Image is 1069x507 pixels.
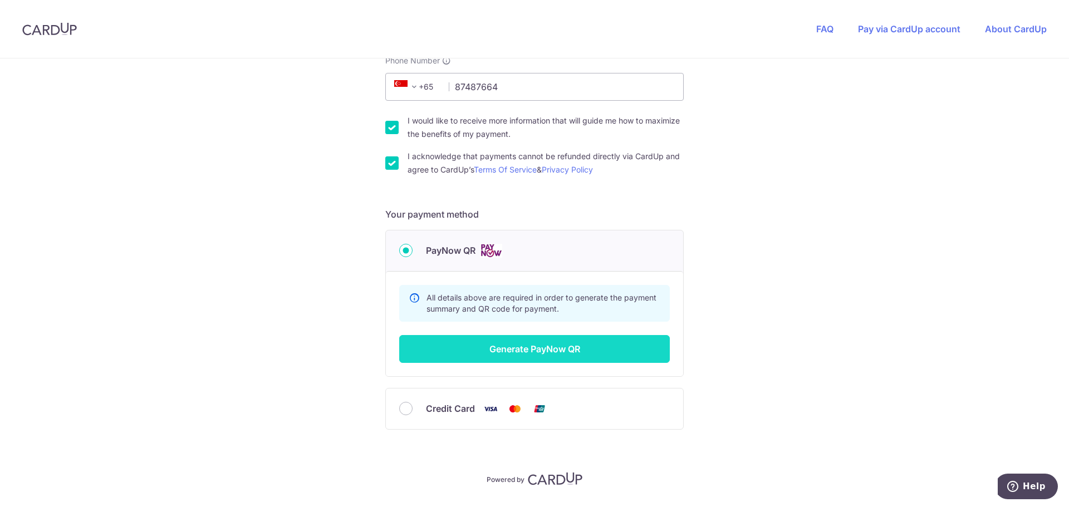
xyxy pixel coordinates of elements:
p: Powered by [487,473,524,484]
a: Privacy Policy [542,165,593,174]
label: I acknowledge that payments cannot be refunded directly via CardUp and agree to CardUp’s & [408,150,684,176]
img: Cards logo [480,244,502,258]
img: Mastercard [504,402,526,416]
span: +65 [394,80,421,93]
img: CardUp [22,22,77,36]
a: FAQ [816,23,833,35]
span: Credit Card [426,402,475,415]
span: PayNow QR [426,244,475,257]
img: Visa [479,402,502,416]
span: Phone Number [385,55,440,66]
div: Credit Card Visa Mastercard Union Pay [399,402,670,416]
img: Union Pay [528,402,551,416]
iframe: Opens a widget where you can find more information [998,474,1058,501]
a: Terms Of Service [474,165,537,174]
div: PayNow QR Cards logo [399,244,670,258]
span: All details above are required in order to generate the payment summary and QR code for payment. [426,293,656,313]
button: Generate PayNow QR [399,335,670,363]
img: CardUp [528,472,582,485]
h5: Your payment method [385,208,684,221]
label: I would like to receive more information that will guide me how to maximize the benefits of my pa... [408,114,684,141]
a: About CardUp [985,23,1047,35]
span: +65 [391,80,441,93]
a: Pay via CardUp account [858,23,960,35]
